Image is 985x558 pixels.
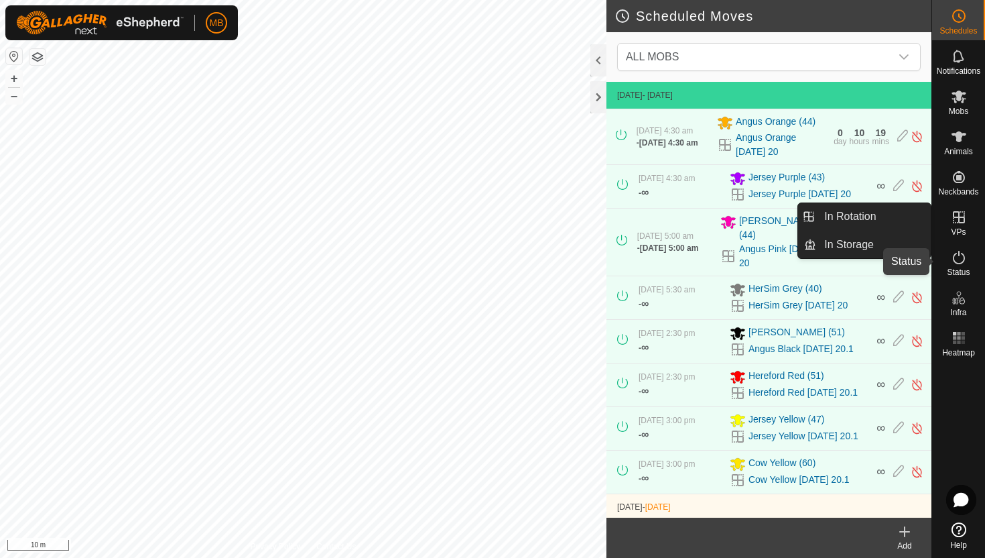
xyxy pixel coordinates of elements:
span: - [643,502,671,512]
span: ALL MOBS [620,44,891,70]
span: Animals [944,148,973,156]
span: ALL MOBS [626,51,679,62]
span: [DATE] 2:30 pm [639,329,695,338]
button: – [6,88,22,104]
img: Turn off schedule move [911,334,923,348]
div: Add [878,540,931,552]
span: [DATE] [645,502,671,512]
a: Contact Us [316,541,356,553]
span: - [DATE] [643,91,673,100]
span: ∞ [641,385,649,396]
a: Hereford Red [DATE] 20.1 [748,386,858,400]
img: Turn off schedule move [911,179,923,193]
a: Jersey Purple [DATE] 20 [748,187,851,201]
span: Status [947,268,970,276]
span: Schedules [939,27,977,35]
span: [DATE] 4:30 am [637,126,693,135]
button: + [6,70,22,87]
span: Help [950,541,967,549]
img: Turn off schedule move [911,421,923,435]
span: [DATE] 3:00 pm [639,416,695,425]
div: dropdown trigger [891,44,917,70]
div: - [639,470,649,486]
span: MB [210,16,224,30]
span: HerSim Grey (40) [748,282,822,298]
h2: Scheduled Moves [614,8,931,24]
span: Cow Yellow (60) [748,456,815,472]
span: Notifications [937,67,980,75]
span: [DATE] [617,502,643,512]
span: ∞ [641,472,649,484]
a: Jersey Yellow [DATE] 20.1 [748,429,858,443]
span: Infra [950,309,966,317]
div: - [639,296,649,312]
div: - [639,184,649,201]
a: In Rotation [816,203,931,230]
img: Gallagher Logo [16,11,184,35]
span: ∞ [876,290,885,304]
span: ∞ [641,429,649,440]
span: [DATE] 4:30 am [639,138,698,148]
button: Map Layers [29,49,46,65]
img: Turn off schedule move [911,465,923,479]
a: Angus Orange [DATE] 20 [736,131,826,159]
span: ∞ [876,334,885,347]
span: [DATE] 2:30 pm [639,372,695,382]
div: - [639,383,649,399]
div: - [639,339,649,355]
span: [DATE] [617,91,643,100]
span: ∞ [876,421,885,435]
a: Angus Black [DATE] 20.1 [748,342,854,356]
button: Reset Map [6,48,22,64]
span: Mobs [949,107,968,115]
span: VPs [951,228,966,236]
span: [PERSON_NAME] (51) [748,325,845,341]
div: - [637,242,699,254]
span: ∞ [641,341,649,353]
span: ∞ [876,378,885,391]
div: hours [850,137,870,146]
img: Turn off schedule move [911,378,923,392]
div: day [834,137,846,146]
span: In Storage [824,237,874,253]
span: Heatmap [942,349,975,357]
div: - [639,427,649,443]
a: Privacy Policy [250,541,300,553]
span: [DATE] 4:30 am [639,174,695,183]
div: 19 [875,128,886,137]
span: [DATE] 3:00 pm [639,459,695,469]
div: - [637,137,698,149]
span: [DATE] 5:00 am [640,243,699,253]
a: Angus Pink [DATE] 20 [739,242,825,270]
li: In Rotation [798,203,931,230]
a: Help [932,517,985,555]
img: Turn off schedule move [911,129,923,144]
span: Jersey Yellow (47) [748,412,825,429]
span: In Rotation [824,209,876,225]
span: Jersey Purple (43) [748,170,825,186]
a: In Storage [816,231,931,258]
span: Angus Orange (44) [736,115,815,131]
span: ∞ [876,465,885,478]
a: HerSim Grey [DATE] 20 [748,298,848,313]
span: [PERSON_NAME] (44) [739,214,825,242]
span: ∞ [641,186,649,198]
div: 10 [854,128,865,137]
span: [DATE] 5:00 am [637,231,694,241]
span: ∞ [641,298,649,309]
span: Hereford Red (51) [748,369,824,385]
div: 0 [838,128,843,137]
div: mins [872,137,889,146]
img: Turn off schedule move [911,290,923,304]
span: ∞ [876,179,885,192]
span: [DATE] 5:30 am [639,285,695,294]
span: Neckbands [938,188,978,196]
li: In Storage [798,231,931,258]
a: Cow Yellow [DATE] 20.1 [748,473,850,487]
